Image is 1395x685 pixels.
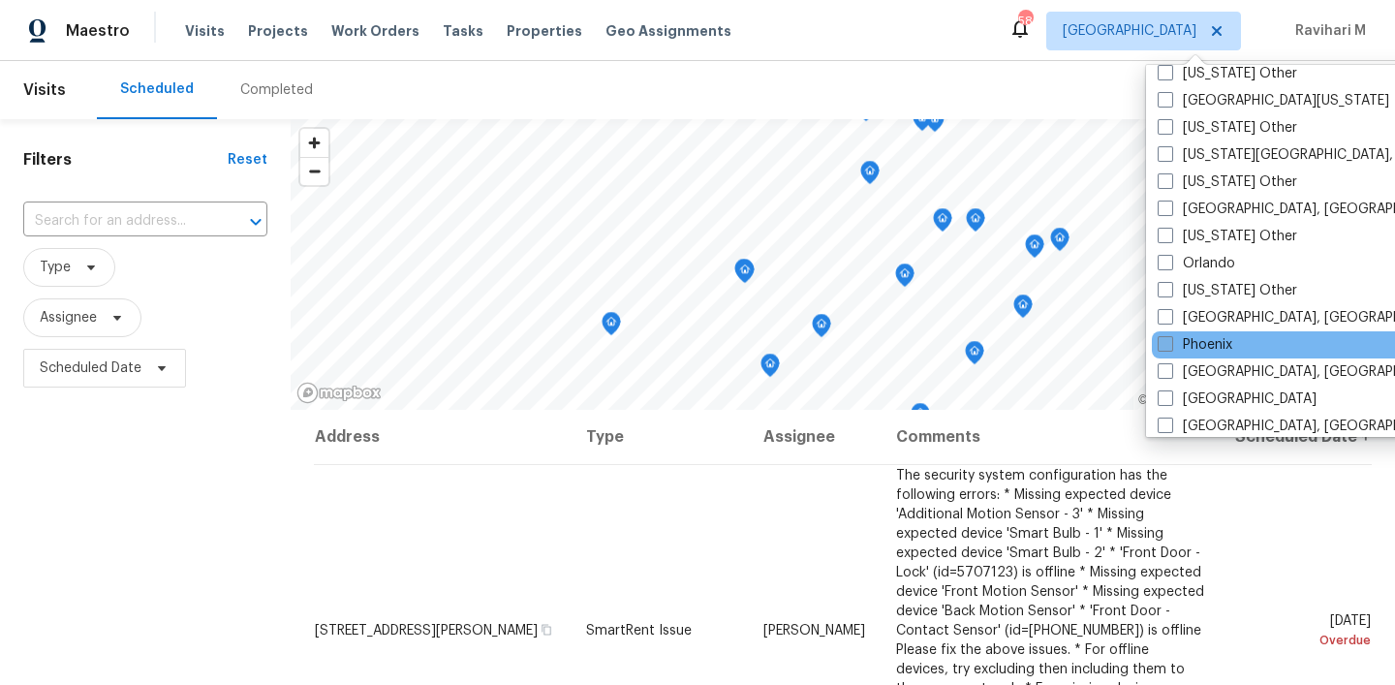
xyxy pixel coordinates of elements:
[242,208,269,235] button: Open
[314,410,571,464] th: Address
[860,161,880,191] div: Map marker
[443,24,483,38] span: Tasks
[1158,389,1317,409] label: [GEOGRAPHIC_DATA]
[248,21,308,41] span: Projects
[602,312,621,342] div: Map marker
[760,354,780,384] div: Map marker
[300,129,328,157] button: Zoom in
[605,21,731,41] span: Geo Assignments
[300,158,328,185] span: Zoom out
[1025,234,1044,265] div: Map marker
[881,410,1220,464] th: Comments
[1050,228,1069,258] div: Map marker
[735,260,755,290] div: Map marker
[315,624,538,638] span: [STREET_ADDRESS][PERSON_NAME]
[40,258,71,277] span: Type
[23,69,66,111] span: Visits
[763,624,865,638] span: [PERSON_NAME]
[120,79,194,99] div: Scheduled
[571,410,747,464] th: Type
[1158,118,1297,138] label: [US_STATE] Other
[1158,281,1297,300] label: [US_STATE] Other
[331,21,419,41] span: Work Orders
[734,259,754,289] div: Map marker
[240,80,313,100] div: Completed
[965,341,984,371] div: Map marker
[185,21,225,41] span: Visits
[1235,614,1371,650] span: [DATE]
[933,208,952,238] div: Map marker
[1138,393,1192,407] a: Mapbox
[23,150,228,170] h1: Filters
[1158,91,1389,110] label: [GEOGRAPHIC_DATA][US_STATE]
[913,108,932,138] div: Map marker
[291,119,1380,410] canvas: Map
[911,403,930,433] div: Map marker
[228,150,267,170] div: Reset
[40,308,97,327] span: Assignee
[1158,172,1297,192] label: [US_STATE] Other
[296,382,382,404] a: Mapbox homepage
[1287,21,1366,41] span: Ravihari M
[1018,12,1032,31] div: 58
[1158,227,1297,246] label: [US_STATE] Other
[1220,410,1372,464] th: Scheduled Date ↑
[66,21,130,41] span: Maestro
[40,358,141,378] span: Scheduled Date
[895,264,914,294] div: Map marker
[812,314,831,344] div: Map marker
[925,109,945,139] div: Map marker
[1063,21,1196,41] span: [GEOGRAPHIC_DATA]
[1158,254,1235,273] label: Orlando
[300,157,328,185] button: Zoom out
[1013,295,1033,325] div: Map marker
[748,410,881,464] th: Assignee
[1235,631,1371,650] div: Overdue
[586,624,692,638] span: SmartRent Issue
[538,621,555,638] button: Copy Address
[507,21,582,41] span: Properties
[966,208,985,238] div: Map marker
[1158,335,1232,355] label: Phoenix
[1158,64,1297,83] label: [US_STATE] Other
[23,206,213,236] input: Search for an address...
